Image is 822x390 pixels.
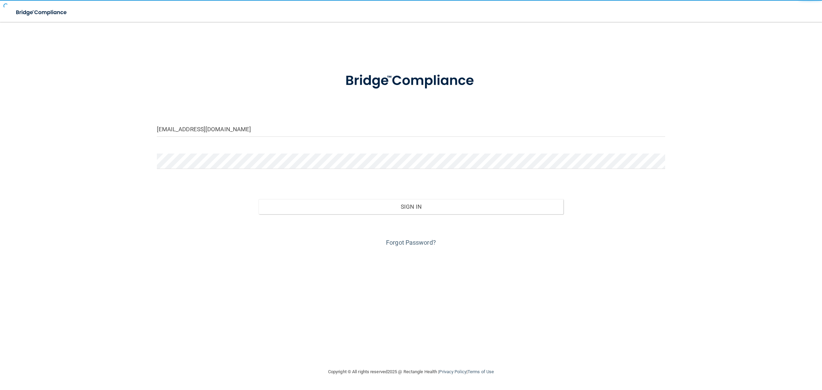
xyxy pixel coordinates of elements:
[439,369,466,374] a: Privacy Policy
[259,199,564,214] button: Sign In
[157,121,665,137] input: Email
[286,361,536,383] div: Copyright © All rights reserved 2025 @ Rectangle Health | |
[331,63,491,99] img: bridge_compliance_login_screen.278c3ca4.svg
[10,5,73,20] img: bridge_compliance_login_screen.278c3ca4.svg
[386,239,436,246] a: Forgot Password?
[468,369,494,374] a: Terms of Use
